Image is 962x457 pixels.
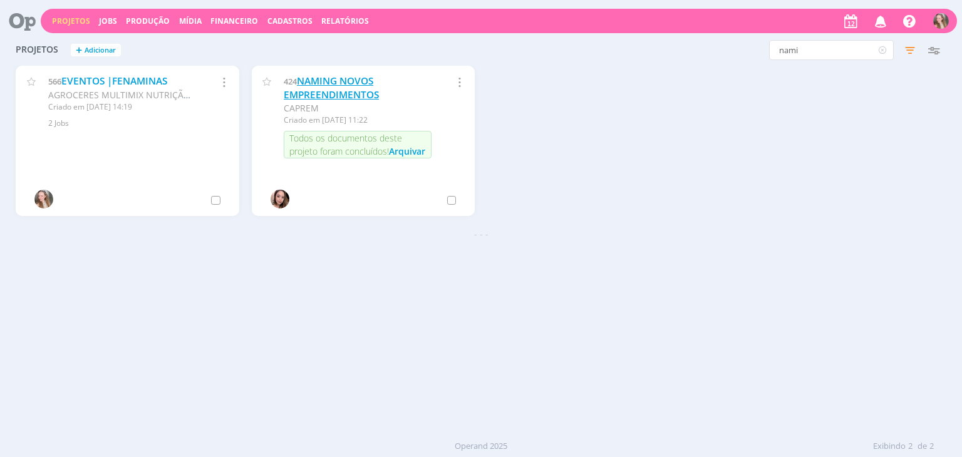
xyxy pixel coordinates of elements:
a: EVENTOS |FENAMINAS [61,74,167,88]
span: CAPREM [284,102,319,114]
a: Projetos [52,16,90,26]
div: Criado em [DATE] 14:19 [48,101,196,113]
button: Jobs [95,16,121,26]
div: - - - [9,227,952,240]
a: Financeiro [210,16,258,26]
button: +Adicionar [71,44,121,57]
button: Financeiro [207,16,262,26]
span: Adicionar [85,46,116,54]
span: Todos os documentos deste projeto foram concluídos! [289,132,402,157]
div: 2 Jobs [48,118,224,129]
img: T [271,190,289,208]
button: Mídia [175,16,205,26]
button: G [933,10,949,32]
a: Jobs [99,16,117,26]
div: Criado em [DATE] 11:22 [284,115,432,126]
span: 2 [908,440,913,453]
span: AGROCERES MULTIMIX NUTRIÇÃO ANIMAL LTDA. [48,89,252,101]
span: Exibindo [873,440,906,453]
span: Cadastros [267,16,313,26]
input: Busca [769,40,894,60]
button: Projetos [48,16,94,26]
span: 566 [48,76,61,87]
span: + [76,44,82,57]
span: Projetos [16,44,58,55]
span: de [918,440,927,453]
button: Cadastros [264,16,316,26]
span: Arquivar [389,145,425,157]
span: 424 [284,76,297,87]
a: Relatórios [321,16,369,26]
a: Produção [126,16,170,26]
button: Produção [122,16,173,26]
a: NAMING NOVOS EMPREENDIMENTOS [284,74,379,101]
img: G [34,190,53,208]
img: G [933,13,949,29]
button: Relatórios [318,16,373,26]
span: 2 [929,440,934,453]
a: Mídia [179,16,202,26]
